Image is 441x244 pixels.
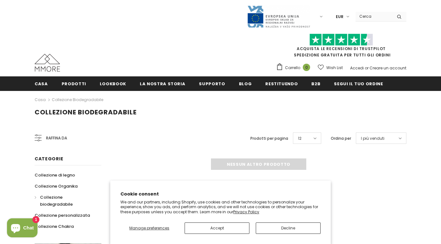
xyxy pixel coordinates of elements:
span: Casa [35,81,48,87]
a: Segui il tuo ordine [334,76,383,91]
inbox-online-store-chat: Shopify online store chat [5,218,39,239]
a: Restituendo [265,76,298,91]
span: Blog [239,81,252,87]
a: Collezione personalizzata [35,210,90,221]
span: La nostra storia [140,81,185,87]
span: I più venduti [361,135,384,142]
h2: Cookie consent [120,191,321,197]
a: Lookbook [100,76,126,91]
span: Collezione Chakra [35,223,74,229]
a: Collezione biodegradabile [35,192,94,210]
button: Manage preferences [120,222,178,234]
span: Lookbook [100,81,126,87]
span: Collezione biodegradabile [40,194,73,207]
a: Blog [239,76,252,91]
a: Javni Razpis [247,14,310,19]
span: Carrello [285,65,300,71]
input: Search Site [356,12,392,21]
a: Privacy Policy [233,209,259,215]
span: Raffina da [46,135,67,142]
span: Collezione biodegradabile [35,108,137,117]
a: Collezione Organika [35,181,78,192]
span: supporto [199,81,225,87]
span: Restituendo [265,81,298,87]
label: Prodotti per pagina [250,135,288,142]
span: Prodotti [62,81,86,87]
a: Collezione Chakra [35,221,74,232]
button: Accept [185,222,249,234]
a: Casa [35,76,48,91]
a: Accedi [350,65,364,71]
span: Categorie [35,156,63,162]
a: Prodotti [62,76,86,91]
a: supporto [199,76,225,91]
span: Collezione di legno [35,172,75,178]
span: EUR [336,14,343,20]
label: Ordina per [331,135,351,142]
span: Manage preferences [129,225,169,231]
span: B2B [311,81,320,87]
a: Casa [35,96,46,104]
span: Wish List [326,65,343,71]
img: Javni Razpis [247,5,310,28]
img: Fidati di Pilot Stars [309,34,373,46]
p: We and our partners, including Shopify, use cookies and other technologies to personalize your ex... [120,200,321,215]
span: SPEDIZIONE GRATUITA PER TUTTI GLI ORDINI [276,36,406,58]
img: Casi MMORE [35,54,60,72]
a: Carrello 0 [276,63,313,73]
span: 12 [298,135,302,142]
a: B2B [311,76,320,91]
span: Collezione Organika [35,183,78,189]
a: Collezione di legno [35,170,75,181]
span: Segui il tuo ordine [334,81,383,87]
a: Creare un account [370,65,406,71]
span: or [365,65,369,71]
span: 0 [303,64,310,71]
a: Collezione biodegradabile [52,97,103,102]
a: La nostra storia [140,76,185,91]
span: Collezione personalizzata [35,212,90,218]
a: Acquista le recensioni di TrustPilot [297,46,386,51]
button: Decline [256,222,321,234]
a: Wish List [318,62,343,73]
